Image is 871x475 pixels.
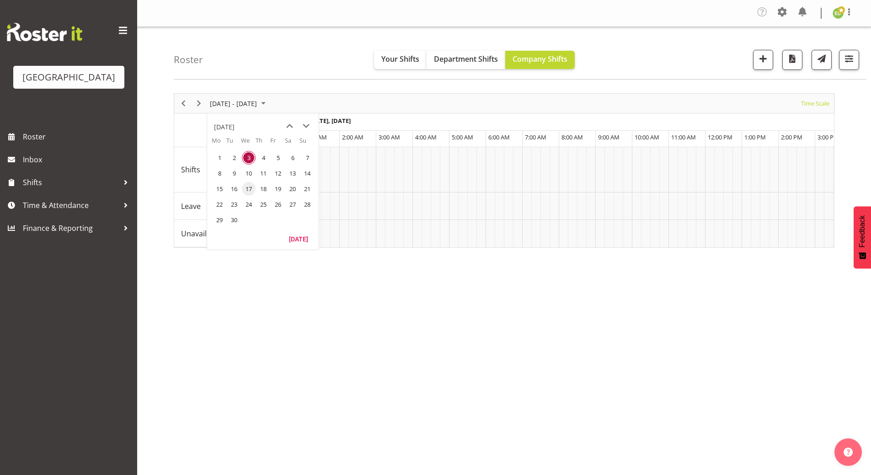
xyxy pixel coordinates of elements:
[23,130,133,144] span: Roster
[513,54,567,64] span: Company Shifts
[174,147,306,192] td: Shifts resource
[174,192,306,220] td: Leave resource
[242,151,256,165] span: Wednesday, September 3, 2025
[181,228,227,239] span: Unavailability
[256,136,270,150] th: Th
[213,151,226,165] span: Monday, September 1, 2025
[839,50,859,70] button: Filter Shifts
[174,93,834,248] div: Timeline Week of September 3, 2025
[488,133,510,141] span: 6:00 AM
[23,176,119,189] span: Shifts
[174,54,203,65] h4: Roster
[227,182,241,196] span: Tuesday, September 16, 2025
[256,197,270,211] span: Thursday, September 25, 2025
[561,133,583,141] span: 8:00 AM
[242,182,256,196] span: Wednesday, September 17, 2025
[281,118,298,134] button: previous month
[286,197,299,211] span: Saturday, September 27, 2025
[434,54,498,64] span: Department Shifts
[176,94,191,113] div: Previous
[300,166,314,180] span: Sunday, September 14, 2025
[782,50,802,70] button: Download a PDF of the roster according to the set date range.
[598,133,620,141] span: 9:00 AM
[181,164,200,175] span: Shifts
[23,198,119,212] span: Time & Attendance
[753,50,773,70] button: Add a new shift
[858,215,866,247] span: Feedback
[22,70,115,84] div: [GEOGRAPHIC_DATA]
[256,166,270,180] span: Thursday, September 11, 2025
[256,182,270,196] span: Thursday, September 18, 2025
[374,51,427,69] button: Your Shifts
[283,232,314,245] button: Today
[415,133,437,141] span: 4:00 AM
[213,213,226,227] span: Monday, September 29, 2025
[381,54,419,64] span: Your Shifts
[800,98,830,109] span: Time Scale
[300,151,314,165] span: Sunday, September 7, 2025
[214,118,235,136] div: title
[286,166,299,180] span: Saturday, September 13, 2025
[208,98,270,109] button: September 01 - 07, 2025
[800,98,831,109] button: Time Scale
[7,23,82,41] img: Rosterit website logo
[844,448,853,457] img: help-xxl-2.png
[227,197,241,211] span: Tuesday, September 23, 2025
[833,8,844,19] img: emma-dowman11789.jpg
[270,136,285,150] th: Fr
[300,197,314,211] span: Sunday, September 28, 2025
[177,98,190,109] button: Previous
[212,136,226,150] th: Mo
[635,133,659,141] span: 10:00 AM
[226,136,241,150] th: Tu
[213,166,226,180] span: Monday, September 8, 2025
[285,136,299,150] th: Sa
[271,151,285,165] span: Friday, September 5, 2025
[227,151,241,165] span: Tuesday, September 2, 2025
[854,206,871,268] button: Feedback - Show survey
[744,133,766,141] span: 1:00 PM
[298,118,314,134] button: next month
[342,133,363,141] span: 2:00 AM
[213,182,226,196] span: Monday, September 15, 2025
[271,166,285,180] span: Friday, September 12, 2025
[286,182,299,196] span: Saturday, September 20, 2025
[256,151,270,165] span: Thursday, September 4, 2025
[227,213,241,227] span: Tuesday, September 30, 2025
[781,133,802,141] span: 2:00 PM
[271,182,285,196] span: Friday, September 19, 2025
[671,133,696,141] span: 11:00 AM
[193,98,205,109] button: Next
[300,182,314,196] span: Sunday, September 21, 2025
[23,221,119,235] span: Finance & Reporting
[181,201,201,212] span: Leave
[241,150,256,165] td: Wednesday, September 3, 2025
[305,133,327,141] span: 1:00 AM
[242,166,256,180] span: Wednesday, September 10, 2025
[708,133,732,141] span: 12:00 PM
[299,136,314,150] th: Su
[427,51,505,69] button: Department Shifts
[452,133,473,141] span: 5:00 AM
[174,220,306,247] td: Unavailability resource
[227,166,241,180] span: Tuesday, September 9, 2025
[23,153,133,166] span: Inbox
[286,151,299,165] span: Saturday, September 6, 2025
[525,133,546,141] span: 7:00 AM
[309,117,351,125] span: [DATE], [DATE]
[241,136,256,150] th: We
[818,133,839,141] span: 3:00 PM
[209,98,258,109] span: [DATE] - [DATE]
[191,94,207,113] div: Next
[379,133,400,141] span: 3:00 AM
[812,50,832,70] button: Send a list of all shifts for the selected filtered period to all rostered employees.
[213,197,226,211] span: Monday, September 22, 2025
[505,51,575,69] button: Company Shifts
[242,197,256,211] span: Wednesday, September 24, 2025
[271,197,285,211] span: Friday, September 26, 2025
